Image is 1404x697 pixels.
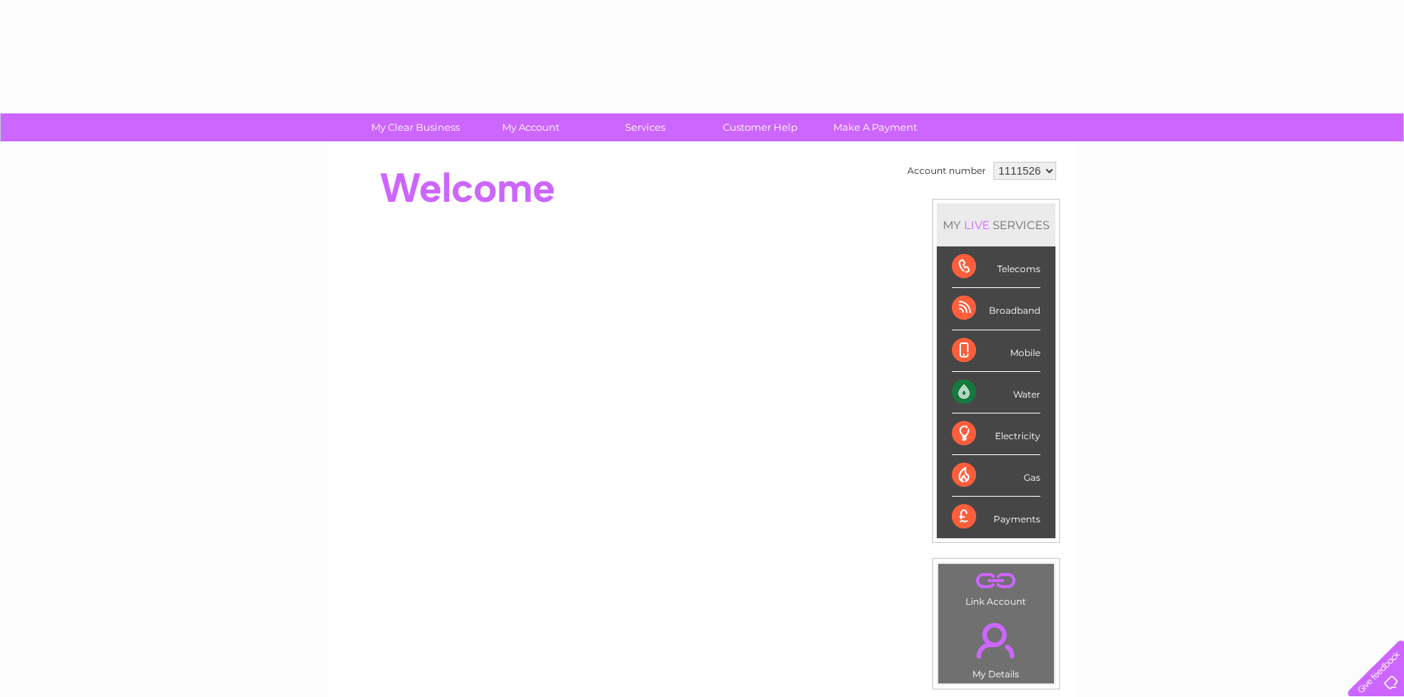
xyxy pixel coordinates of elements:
td: Link Account [938,563,1055,611]
a: Customer Help [698,113,823,141]
div: Electricity [952,414,1040,455]
div: Broadband [952,288,1040,330]
td: Account number [903,158,990,184]
div: MY SERVICES [937,203,1055,246]
td: My Details [938,610,1055,684]
a: My Clear Business [353,113,478,141]
a: Services [583,113,708,141]
a: My Account [468,113,593,141]
div: Telecoms [952,246,1040,288]
div: Mobile [952,330,1040,372]
div: Water [952,372,1040,414]
a: . [942,568,1050,594]
div: Gas [952,455,1040,497]
div: LIVE [961,218,993,232]
a: . [942,614,1050,667]
div: Payments [952,497,1040,537]
a: Make A Payment [813,113,938,141]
